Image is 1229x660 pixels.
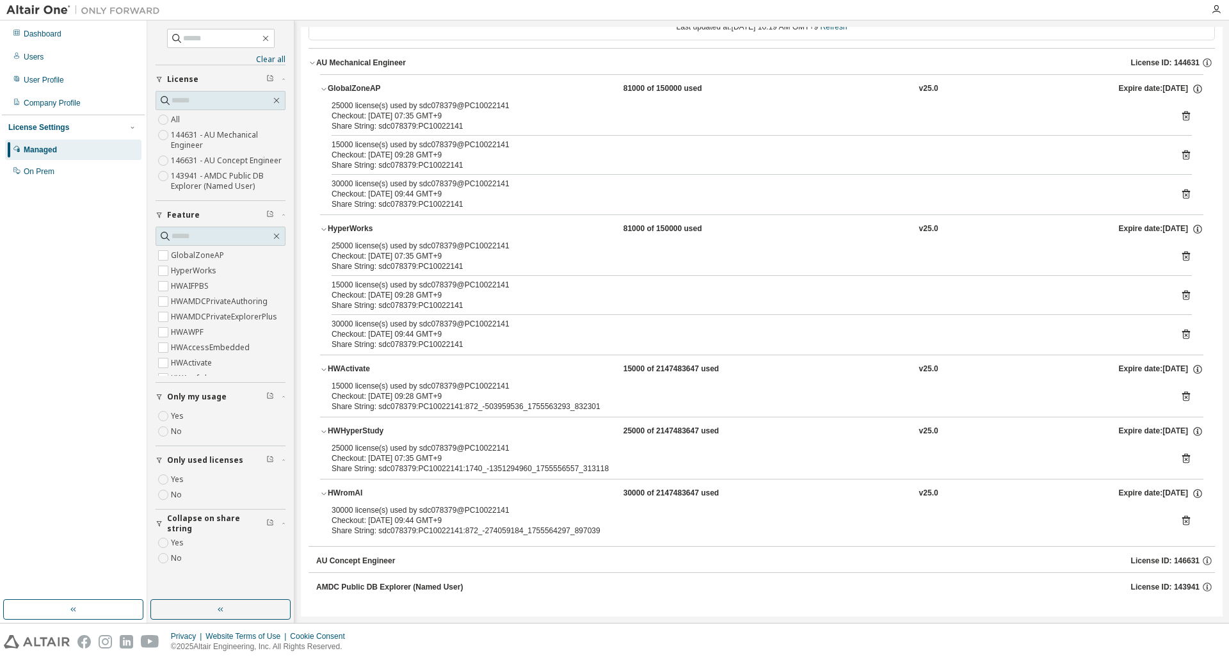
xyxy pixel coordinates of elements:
span: Clear filter [266,210,274,220]
div: 25000 license(s) used by sdc078379@PC10022141 [332,443,1161,453]
div: 15000 license(s) used by sdc078379@PC10022141 [332,280,1161,290]
button: Only used licenses [156,446,285,474]
span: Feature [167,210,200,220]
div: Expire date: [DATE] [1119,223,1203,235]
label: GlobalZoneAP [171,248,227,263]
button: HWHyperStudy25000 of 2147483647 usedv25.0Expire date:[DATE] [320,417,1203,446]
div: Privacy [171,631,205,641]
div: 25000 of 2147483647 used [623,426,739,437]
div: Expire date: [DATE] [1119,364,1203,375]
label: HyperWorks [171,263,219,278]
button: Collapse on share string [156,510,285,538]
button: AU Concept EngineerLicense ID: 146631 [316,547,1215,575]
div: HyperWorks [328,223,443,235]
button: AU Mechanical EngineerLicense ID: 144631 [309,49,1215,77]
label: HWAcufwh [171,371,212,386]
div: Website Terms of Use [205,631,290,641]
div: AU Mechanical Engineer [316,58,406,68]
a: Clear all [156,54,285,65]
label: HWAIFPBS [171,278,211,294]
div: 15000 of 2147483647 used [623,364,739,375]
div: Share String: sdc078379:PC10022141 [332,339,1161,350]
div: License Settings [8,122,69,133]
div: Share String: sdc078379:PC10022141:872_-503959536_1755563293_832301 [332,401,1161,412]
img: instagram.svg [99,635,112,648]
div: v25.0 [919,364,938,375]
div: Checkout: [DATE] 09:28 GMT+9 [332,290,1161,300]
div: Share String: sdc078379:PC10022141 [332,261,1161,271]
span: Only used licenses [167,455,243,465]
div: Managed [24,145,57,155]
div: v25.0 [919,83,938,95]
div: AMDC Public DB Explorer (Named User) [316,582,463,592]
div: User Profile [24,75,64,85]
div: v25.0 [919,223,938,235]
div: 25000 license(s) used by sdc078379@PC10022141 [332,101,1161,111]
span: Clear filter [266,455,274,465]
div: Checkout: [DATE] 09:28 GMT+9 [332,150,1161,160]
div: Share String: sdc078379:PC10022141 [332,199,1161,209]
div: 15000 license(s) used by sdc078379@PC10022141 [332,140,1161,150]
button: AMDC Public DB Explorer (Named User)License ID: 143941 [316,573,1215,601]
div: Dashboard [24,29,61,39]
span: Clear filter [266,519,274,529]
div: 30000 of 2147483647 used [623,488,739,499]
div: v25.0 [919,488,938,499]
label: All [171,112,182,127]
div: Expire date: [DATE] [1119,426,1203,437]
div: Share String: sdc078379:PC10022141 [332,300,1161,310]
div: Company Profile [24,98,81,108]
img: altair_logo.svg [4,635,70,648]
label: HWActivate [171,355,214,371]
label: HWAWPF [171,325,206,340]
div: Last updated at: [DATE] 10:19 AM GMT+9 [309,13,1215,40]
span: Collapse on share string [167,513,266,534]
button: License [156,65,285,93]
div: Share String: sdc078379:PC10022141 [332,121,1161,131]
img: linkedin.svg [120,635,133,648]
span: Clear filter [266,74,274,85]
div: Share String: sdc078379:PC10022141:872_-274059184_1755564297_897039 [332,526,1161,536]
label: HWAMDCPrivateAuthoring [171,294,270,309]
label: No [171,424,184,439]
label: 144631 - AU Mechanical Engineer [171,127,285,153]
div: 15000 license(s) used by sdc078379@PC10022141 [332,381,1161,391]
div: 25000 license(s) used by sdc078379@PC10022141 [332,241,1161,251]
label: HWAccessEmbedded [171,340,252,355]
label: Yes [171,408,186,424]
div: GlobalZoneAP [328,83,443,95]
div: v25.0 [919,426,938,437]
label: No [171,551,184,566]
span: Only my usage [167,392,227,402]
a: Refresh [820,22,847,31]
span: License ID: 146631 [1131,556,1200,566]
span: License ID: 143941 [1131,582,1200,592]
button: GlobalZoneAP81000 of 150000 usedv25.0Expire date:[DATE] [320,75,1203,103]
div: Expire date: [DATE] [1119,488,1203,499]
button: HWromAI30000 of 2147483647 usedv25.0Expire date:[DATE] [320,479,1203,508]
div: Checkout: [DATE] 09:44 GMT+9 [332,515,1161,526]
p: © 2025 Altair Engineering, Inc. All Rights Reserved. [171,641,353,652]
div: HWromAI [328,488,443,499]
button: HWActivate15000 of 2147483647 usedv25.0Expire date:[DATE] [320,355,1203,383]
div: On Prem [24,166,54,177]
div: Expire date: [DATE] [1119,83,1203,95]
label: Yes [171,535,186,551]
button: Only my usage [156,383,285,411]
img: Altair One [6,4,166,17]
label: 146631 - AU Concept Engineer [171,153,284,168]
div: Checkout: [DATE] 07:35 GMT+9 [332,251,1161,261]
label: HWAMDCPrivateExplorerPlus [171,309,280,325]
img: youtube.svg [141,635,159,648]
div: 30000 license(s) used by sdc078379@PC10022141 [332,505,1161,515]
span: Clear filter [266,392,274,402]
button: Feature [156,201,285,229]
div: Checkout: [DATE] 07:35 GMT+9 [332,453,1161,463]
div: HWHyperStudy [328,426,443,437]
button: HyperWorks81000 of 150000 usedv25.0Expire date:[DATE] [320,215,1203,243]
div: Checkout: [DATE] 09:28 GMT+9 [332,391,1161,401]
div: Checkout: [DATE] 09:44 GMT+9 [332,189,1161,199]
label: No [171,487,184,503]
div: HWActivate [328,364,443,375]
img: facebook.svg [77,635,91,648]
